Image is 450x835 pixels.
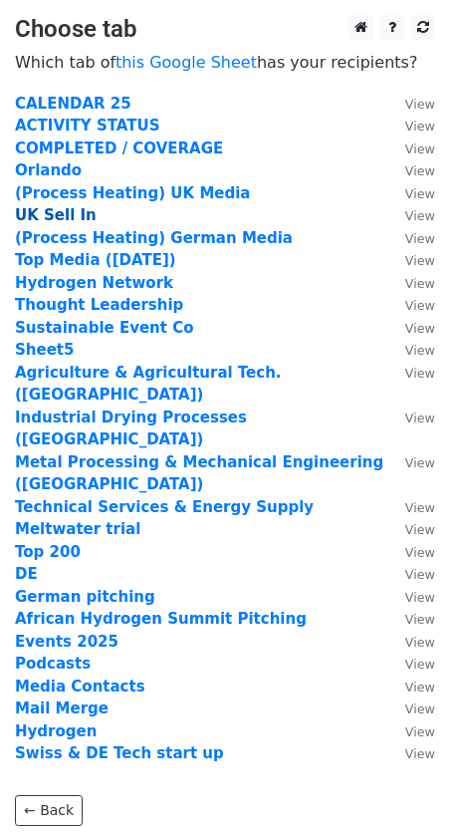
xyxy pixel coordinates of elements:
a: Sheet5 [15,341,74,359]
small: View [405,186,435,201]
small: View [405,590,435,605]
a: View [385,206,435,224]
a: UK Sell In [15,206,97,224]
a: Industrial Drying Processes ([GEOGRAPHIC_DATA]) [15,409,247,449]
a: Orlando [15,161,82,179]
small: View [405,276,435,291]
small: View [405,231,435,246]
small: View [405,500,435,515]
a: View [385,319,435,337]
a: Agriculture & Agricultural Tech. ([GEOGRAPHIC_DATA]) [15,364,282,405]
small: View [405,366,435,381]
a: View [385,722,435,740]
h3: Choose tab [15,15,435,44]
a: Swiss & DE Tech start up [15,744,224,762]
a: View [385,251,435,269]
a: View [385,364,435,382]
a: View [385,184,435,202]
a: Events 2025 [15,633,118,651]
a: German pitching [15,588,155,606]
a: View [385,139,435,157]
a: View [385,543,435,561]
a: African Hydrogen Summit Pitching [15,610,307,628]
small: View [405,522,435,537]
a: View [385,565,435,583]
a: Technical Services & Energy Supply [15,498,314,516]
small: View [405,545,435,560]
strong: Media Contacts [15,678,145,696]
iframe: Chat Widget [350,739,450,835]
p: Which tab of has your recipients? [15,52,435,73]
small: View [405,635,435,650]
a: Metal Processing & Mechanical Engineering ([GEOGRAPHIC_DATA]) [15,453,383,494]
a: ACTIVITY STATUS [15,117,159,135]
a: View [385,274,435,292]
a: View [385,498,435,516]
small: View [405,612,435,627]
a: View [385,610,435,628]
small: View [405,411,435,425]
a: View [385,229,435,247]
a: this Google Sheet [115,53,257,72]
small: View [405,163,435,178]
a: COMPLETED / COVERAGE [15,139,223,157]
small: View [405,680,435,695]
a: Podcasts [15,655,91,673]
a: View [385,95,435,113]
a: Hydrogen Network [15,274,173,292]
strong: CALENDAR 25 [15,95,131,113]
small: View [405,119,435,134]
a: View [385,655,435,673]
a: View [385,341,435,359]
a: Thought Leadership [15,296,183,314]
a: Hydrogen [15,722,97,740]
a: View [385,453,435,471]
a: Mail Merge [15,699,109,717]
a: View [385,678,435,696]
a: Top 200 [15,543,81,561]
a: DE [15,565,38,583]
small: View [405,657,435,672]
a: View [385,161,435,179]
small: View [405,298,435,313]
a: (Process Heating) UK Media [15,184,250,202]
a: View [385,633,435,651]
small: View [405,321,435,336]
a: Top Media ([DATE]) [15,251,176,269]
a: View [385,699,435,717]
a: View [385,117,435,135]
a: Sustainable Event Co [15,319,194,337]
a: Meltwater trial [15,520,140,538]
small: View [405,701,435,716]
small: View [405,455,435,470]
small: View [405,567,435,582]
a: View [385,409,435,426]
a: View [385,296,435,314]
a: View [385,588,435,606]
a: (Process Heating) German Media [15,229,293,247]
small: View [405,253,435,268]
